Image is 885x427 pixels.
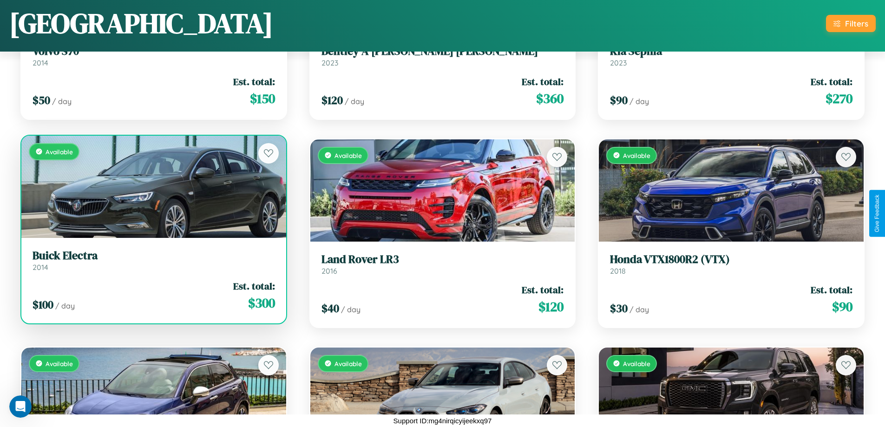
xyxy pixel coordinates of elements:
[610,301,628,316] span: $ 30
[248,294,275,312] span: $ 300
[33,263,48,272] span: 2014
[341,305,361,314] span: / day
[321,301,339,316] span: $ 40
[52,97,72,106] span: / day
[321,266,337,276] span: 2016
[811,75,852,88] span: Est. total:
[33,249,275,272] a: Buick Electra2014
[250,89,275,108] span: $ 150
[345,97,364,106] span: / day
[610,253,852,276] a: Honda VTX1800R2 (VTX)2018
[321,253,564,276] a: Land Rover LR32016
[610,266,626,276] span: 2018
[629,97,649,106] span: / day
[610,253,852,266] h3: Honda VTX1800R2 (VTX)
[33,58,48,67] span: 2014
[832,297,852,316] span: $ 90
[33,45,275,58] h3: Volvo S70
[623,360,650,368] span: Available
[826,89,852,108] span: $ 270
[321,45,564,58] h3: Bentley A [PERSON_NAME] [PERSON_NAME]
[321,58,338,67] span: 2023
[536,89,564,108] span: $ 360
[811,283,852,296] span: Est. total:
[33,249,275,263] h3: Buick Electra
[610,45,852,67] a: Kia Sephia2023
[334,360,362,368] span: Available
[334,151,362,159] span: Available
[629,305,649,314] span: / day
[321,92,343,108] span: $ 120
[46,148,73,156] span: Available
[46,360,73,368] span: Available
[538,297,564,316] span: $ 120
[623,151,650,159] span: Available
[55,301,75,310] span: / day
[393,414,492,427] p: Support ID: mg4nirqicyijeekxq97
[33,92,50,108] span: $ 50
[610,92,628,108] span: $ 90
[845,19,868,28] div: Filters
[610,45,852,58] h3: Kia Sephia
[233,279,275,293] span: Est. total:
[9,395,32,418] iframe: Intercom live chat
[233,75,275,88] span: Est. total:
[874,195,880,232] div: Give Feedback
[522,75,564,88] span: Est. total:
[9,4,273,42] h1: [GEOGRAPHIC_DATA]
[321,253,564,266] h3: Land Rover LR3
[321,45,564,67] a: Bentley A [PERSON_NAME] [PERSON_NAME]2023
[610,58,627,67] span: 2023
[522,283,564,296] span: Est. total:
[33,45,275,67] a: Volvo S702014
[826,15,876,32] button: Filters
[33,297,53,312] span: $ 100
